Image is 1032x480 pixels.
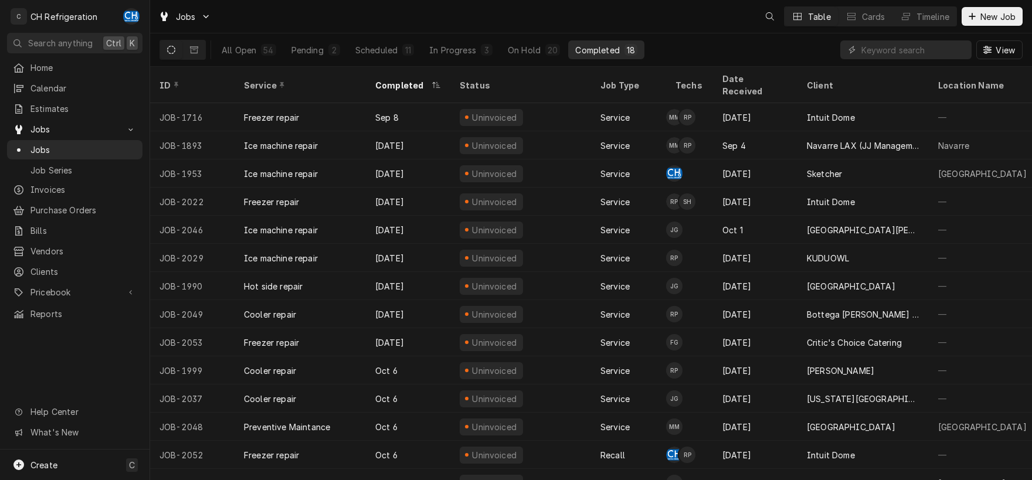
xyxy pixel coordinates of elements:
[30,245,137,257] span: Vendors
[366,131,450,159] div: [DATE]
[761,7,779,26] button: Open search
[244,139,318,152] div: Ice machine repair
[154,7,216,26] a: Go to Jobs
[666,109,683,125] div: Moises Melena's Avatar
[150,328,235,356] div: JOB-2053
[666,250,683,266] div: RP
[130,37,135,49] span: K
[916,11,949,23] div: Timeline
[7,140,142,159] a: Jobs
[666,137,683,154] div: MM
[713,328,797,356] div: [DATE]
[244,196,299,208] div: Freezer repair
[366,272,450,300] div: [DATE]
[150,131,235,159] div: JOB-1893
[471,449,518,461] div: Uninvoiced
[244,224,318,236] div: Ice machine repair
[807,336,902,349] div: Critic's Choice Catering
[429,44,476,56] div: In Progress
[938,139,969,152] div: Navarre
[807,449,855,461] div: Intuit Dome
[123,8,140,25] div: CH
[150,103,235,131] div: JOB-1716
[7,33,142,53] button: Search anythingCtrlK
[7,262,142,281] a: Clients
[666,278,683,294] div: JG
[244,449,299,461] div: Freezer repair
[30,164,137,176] span: Job Series
[938,168,1027,180] div: [GEOGRAPHIC_DATA]
[471,393,518,405] div: Uninvoiced
[7,120,142,139] a: Go to Jobs
[30,286,119,298] span: Pricebook
[627,44,635,56] div: 18
[713,356,797,384] div: [DATE]
[807,224,919,236] div: [GEOGRAPHIC_DATA][PERSON_NAME]
[176,11,196,23] span: Jobs
[471,111,518,124] div: Uninvoiced
[666,418,683,435] div: Moises Melena's Avatar
[366,356,450,384] div: Oct 6
[150,300,235,328] div: JOB-2049
[600,224,630,236] div: Service
[807,393,919,405] div: [US_STATE][GEOGRAPHIC_DATA], [PERSON_NAME][GEOGRAPHIC_DATA]
[150,413,235,441] div: JOB-2048
[471,421,518,433] div: Uninvoiced
[666,109,683,125] div: MM
[679,137,695,154] div: Ruben Perez's Avatar
[150,244,235,272] div: JOB-2029
[679,447,695,463] div: RP
[807,252,849,264] div: KUDUOWL
[366,188,450,216] div: [DATE]
[666,165,683,182] div: CH
[600,252,630,264] div: Service
[666,362,683,379] div: RP
[30,82,137,94] span: Calendar
[666,193,683,210] div: RP
[366,413,450,441] div: Oct 6
[7,304,142,324] a: Reports
[366,159,450,188] div: [DATE]
[548,44,558,56] div: 20
[600,365,630,377] div: Service
[713,300,797,328] div: [DATE]
[30,62,137,74] span: Home
[666,390,683,407] div: JG
[7,282,142,302] a: Go to Pricebook
[123,8,140,25] div: Chris Hiraga's Avatar
[807,79,917,91] div: Client
[713,384,797,413] div: [DATE]
[807,196,855,208] div: Intuit Dome
[7,402,142,421] a: Go to Help Center
[366,103,450,131] div: Sep 8
[244,280,303,292] div: Hot side repair
[30,123,119,135] span: Jobs
[679,137,695,154] div: RP
[962,7,1023,26] button: New Job
[460,79,579,91] div: Status
[713,441,797,469] div: [DATE]
[666,447,683,463] div: Chris Hiraga's Avatar
[30,183,137,196] span: Invoices
[807,168,842,180] div: Sketcher
[666,306,683,322] div: RP
[976,40,1023,59] button: View
[331,44,338,56] div: 2
[28,37,93,49] span: Search anything
[30,426,135,438] span: What's New
[7,200,142,220] a: Purchase Orders
[713,216,797,244] div: Oct 1
[244,79,354,91] div: Service
[600,196,630,208] div: Service
[666,306,683,322] div: Ruben Perez's Avatar
[713,244,797,272] div: [DATE]
[150,356,235,384] div: JOB-1999
[7,221,142,240] a: Bills
[666,278,683,294] div: Josh Galindo's Avatar
[483,44,490,56] div: 3
[159,79,223,91] div: ID
[366,244,450,272] div: [DATE]
[263,44,273,56] div: 54
[713,159,797,188] div: [DATE]
[150,441,235,469] div: JOB-2052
